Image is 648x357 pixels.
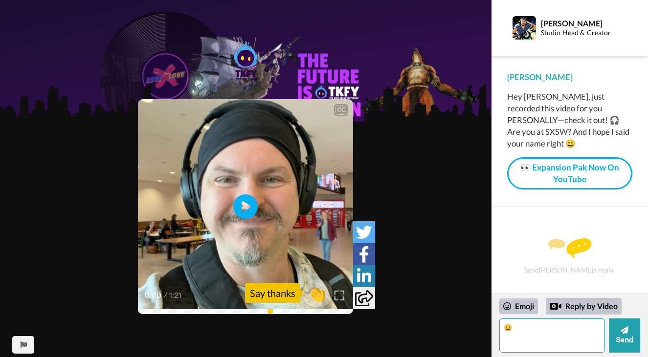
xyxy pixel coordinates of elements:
div: Reply by Video [546,298,622,315]
img: 830a9515-150b-4b95-bbc4-8f1d9423944a [234,41,258,80]
div: [PERSON_NAME] [507,71,632,83]
div: Reply by Video [550,300,561,312]
span: 👏 [302,283,333,303]
button: Send [609,318,640,353]
div: Hey [PERSON_NAME], just recorded this video for you PERSONALLY—check it out! 🎧 Are you at SXSW? A... [507,91,632,149]
span: 1:21 [169,290,186,301]
div: Studio Head & Creator [541,29,622,37]
div: Send [PERSON_NAME] a reply. [505,224,635,288]
div: Say thanks [245,283,300,303]
textarea: 😀 [499,318,605,353]
div: Emoji [499,298,538,314]
img: Full screen [335,291,344,300]
div: CC [335,105,347,115]
img: Profile Image [513,16,536,40]
a: 👀 Expansion Pak Now On YouTube [507,157,632,190]
span: 0:00 [145,290,162,301]
span: / [164,290,167,301]
button: 👏 [302,279,333,307]
img: message.svg [548,238,591,258]
div: [PERSON_NAME] [541,19,622,28]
